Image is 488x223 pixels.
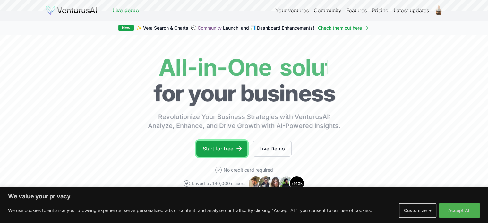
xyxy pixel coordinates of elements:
[439,203,480,218] button: Accept All
[196,141,247,157] a: Start for free
[279,176,294,191] img: Avatar 4
[118,25,134,31] div: New
[8,207,372,214] p: We use cookies to enhance your browsing experience, serve personalized ads or content, and analyz...
[253,141,292,157] a: Live Demo
[248,176,263,191] img: Avatar 1
[136,25,314,31] span: ✨ Vera Search & Charts, 💬 Launch, and 📊 Dashboard Enhancements!
[8,193,480,200] p: We value your privacy
[318,25,370,31] a: Check them out here
[198,25,222,30] a: Community
[399,203,436,218] button: Customize
[269,176,284,191] img: Avatar 3
[258,176,274,191] img: Avatar 2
